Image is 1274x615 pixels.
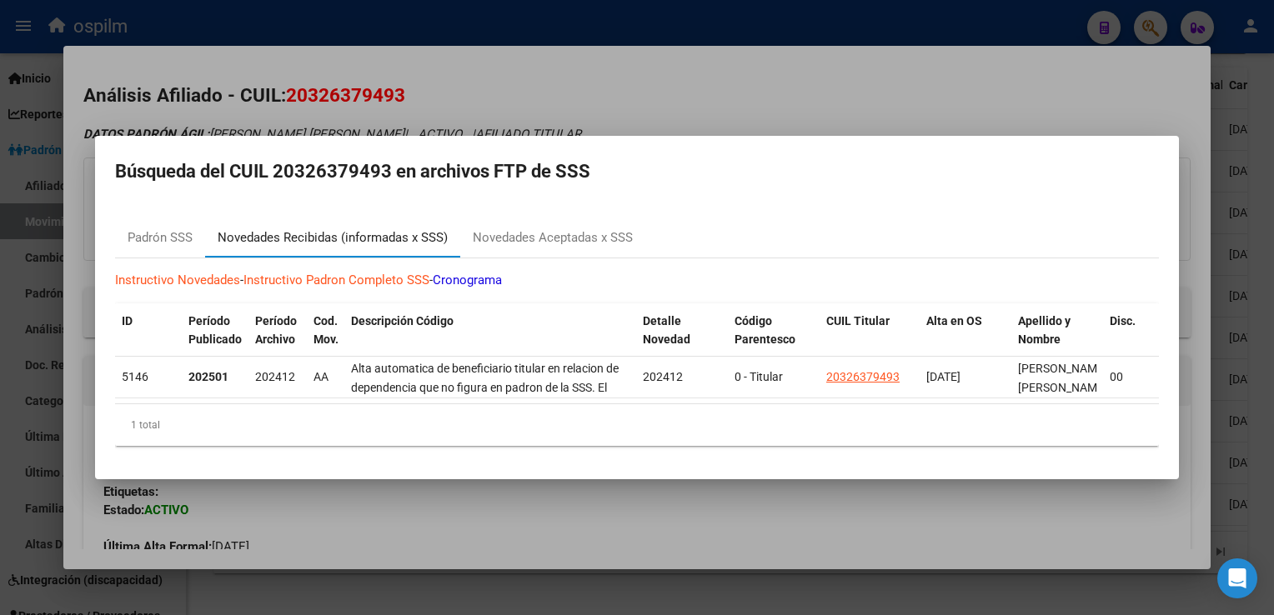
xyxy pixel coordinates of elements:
[115,404,1159,446] div: 1 total
[128,228,193,247] div: Padrón SSS
[735,314,795,347] span: Código Parentesco
[820,303,920,377] datatable-header-cell: CUIL Titular
[313,370,329,383] span: AA
[1217,558,1257,598] div: Open Intercom Messenger
[926,314,982,327] span: Alta en OS
[735,370,783,383] span: 0 - Titular
[248,303,307,377] datatable-header-cell: Período Archivo
[826,314,890,327] span: CUIL Titular
[243,272,429,287] a: Instructivo Padron Completo SSS
[643,314,690,347] span: Detalle Novedad
[1103,303,1153,377] datatable-header-cell: Disc.
[643,370,683,383] span: 202412
[1011,303,1103,377] datatable-header-cell: Apellido y Nombre
[920,303,1011,377] datatable-header-cell: Alta en OS
[255,370,295,383] span: 202412
[1153,303,1245,377] datatable-header-cell: Cierre presentación
[728,303,820,377] datatable-header-cell: Código Parentesco
[1018,362,1107,394] span: [PERSON_NAME] [PERSON_NAME]
[826,370,900,383] span: 20326379493
[115,271,1159,290] p: - -
[926,370,961,383] span: [DATE]
[188,370,228,383] strong: 202501
[182,303,248,377] datatable-header-cell: Período Publicado
[115,303,182,377] datatable-header-cell: ID
[433,272,502,287] a: Cronograma
[218,228,448,247] div: Novedades Recibidas (informadas x SSS)
[344,303,636,377] datatable-header-cell: Descripción Código
[636,303,728,377] datatable-header-cell: Detalle Novedad
[1018,314,1071,347] span: Apellido y Nombre
[122,314,133,327] span: ID
[188,314,242,347] span: Período Publicado
[351,362,625,507] span: Alta automatica de beneficiario titular en relacion de dependencia que no figura en padron de la ...
[255,314,297,347] span: Período Archivo
[313,314,339,347] span: Cod. Mov.
[115,156,1159,187] h2: Búsqueda del CUIL 20326379493 en archivos FTP de SSS
[351,314,454,327] span: Descripción Código
[122,370,148,383] span: 5146
[1110,367,1146,387] div: 00
[1110,314,1136,327] span: Disc.
[473,228,633,247] div: Novedades Aceptadas x SSS
[307,303,344,377] datatable-header-cell: Cod. Mov.
[115,272,240,287] a: Instructivo Novedades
